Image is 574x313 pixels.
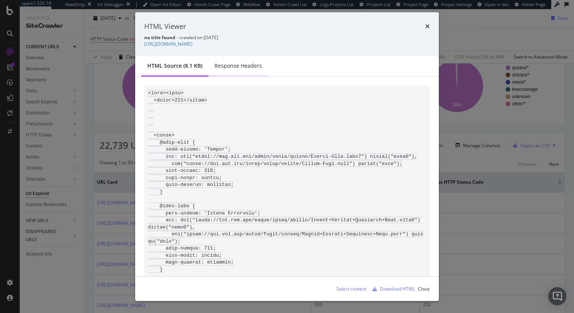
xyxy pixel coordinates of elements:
[369,283,415,295] button: Download HTML
[147,62,202,70] div: HTML source (8.1 KB)
[214,62,262,70] div: Response Headers
[425,21,430,31] div: times
[144,34,430,41] div: - crawled on [DATE]
[144,41,192,47] a: [URL][DOMAIN_NAME]
[330,283,366,295] button: Select content
[144,21,186,31] div: HTML Viewer
[135,12,439,301] div: modal
[144,34,175,41] strong: no title found
[418,283,430,295] button: Close
[380,285,415,292] div: Download HTML
[336,285,366,292] div: Select content
[418,285,430,292] div: Close
[548,287,566,305] div: Open Intercom Messenger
